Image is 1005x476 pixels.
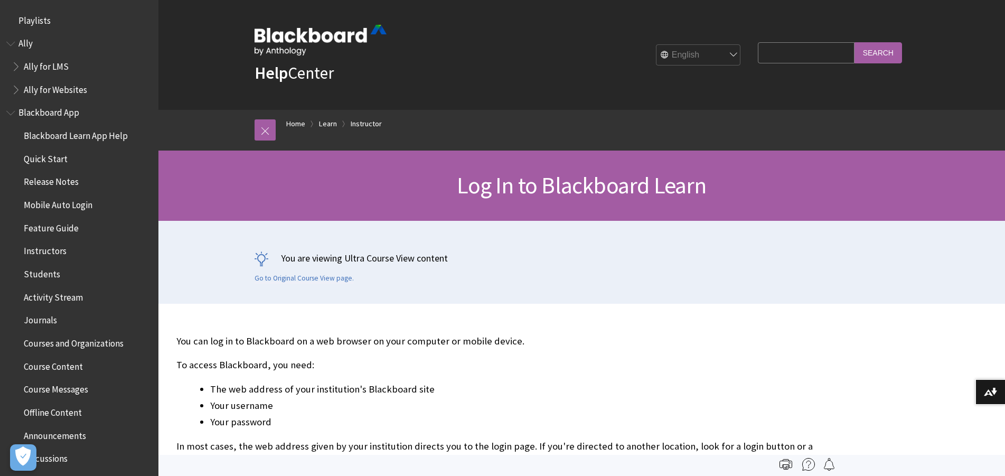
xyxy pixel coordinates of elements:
a: HelpCenter [255,62,334,83]
a: Instructor [351,117,382,130]
span: Ally [18,35,33,49]
img: Print [779,458,792,471]
nav: Book outline for Playlists [6,12,152,30]
span: Playlists [18,12,51,26]
span: Course Content [24,358,83,372]
span: Log In to Blackboard Learn [457,171,706,200]
span: Ally for LMS [24,58,69,72]
img: More help [802,458,815,471]
span: Instructors [24,242,67,257]
span: Journals [24,312,57,326]
li: Your username [210,398,831,413]
span: Offline Content [24,404,82,418]
span: Activity Stream [24,288,83,303]
span: Discussions [24,450,68,464]
li: Your password [210,415,831,430]
a: Go to Original Course View page. [255,274,354,283]
span: Quick Start [24,150,68,164]
span: Release Notes [24,173,79,188]
img: Blackboard by Anthology [255,25,387,55]
span: Blackboard Learn App Help [24,127,128,141]
span: Students [24,265,60,279]
a: Home [286,117,305,130]
span: Announcements [24,427,86,441]
span: Ally for Websites [24,81,87,95]
p: You can log in to Blackboard on a web browser on your computer or mobile device. [176,334,831,348]
input: Search [854,42,902,63]
span: Courses and Organizations [24,334,124,349]
p: To access Blackboard, you need: [176,358,831,372]
span: Course Messages [24,381,88,395]
span: Feature Guide [24,219,79,234]
button: Open Preferences [10,444,36,471]
a: Learn [319,117,337,130]
nav: Book outline for Anthology Ally Help [6,35,152,99]
img: Follow this page [823,458,835,471]
p: In most cases, the web address given by your institution directs you to the login page. If you're... [176,440,831,467]
p: You are viewing Ultra Course View content [255,251,909,265]
span: Blackboard App [18,104,79,118]
strong: Help [255,62,288,83]
li: The web address of your institution's Blackboard site [210,382,831,397]
select: Site Language Selector [656,45,741,66]
span: Mobile Auto Login [24,196,92,210]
